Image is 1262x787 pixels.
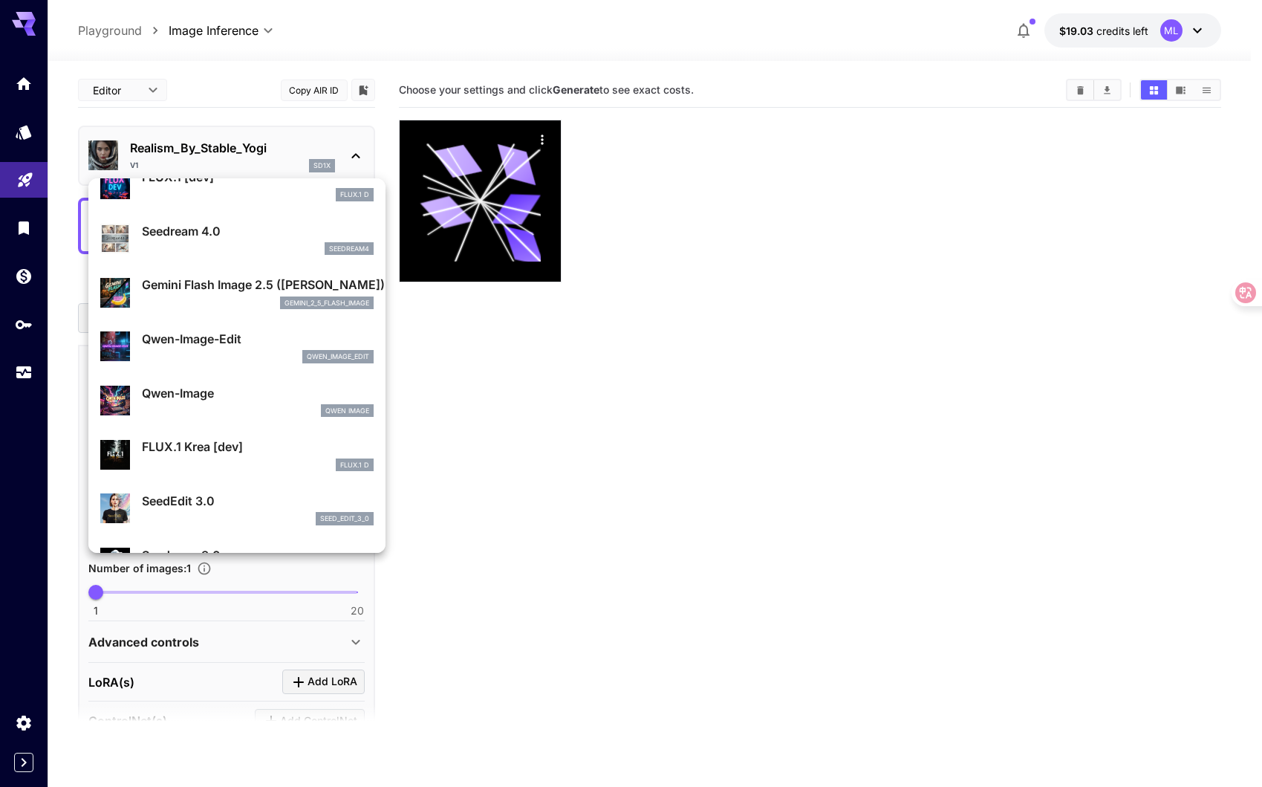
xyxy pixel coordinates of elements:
[142,438,374,456] p: FLUX.1 Krea [dev]
[340,460,369,470] p: FLUX.1 D
[142,492,374,510] p: SeedEdit 3.0
[100,162,374,207] div: FLUX.1 [dev]FLUX.1 D
[142,276,374,294] p: Gemini Flash Image 2.5 ([PERSON_NAME])
[142,222,374,240] p: Seedream 4.0
[325,406,369,416] p: Qwen Image
[100,216,374,262] div: Seedream 4.0seedream4
[100,378,374,424] div: Qwen-ImageQwen Image
[142,546,374,564] p: Seedream 3.0
[329,244,369,254] p: seedream4
[284,298,369,308] p: gemini_2_5_flash_image
[100,486,374,531] div: SeedEdit 3.0seed_edit_3_0
[100,270,374,315] div: Gemini Flash Image 2.5 ([PERSON_NAME])gemini_2_5_flash_image
[100,324,374,369] div: Qwen-Image-Editqwen_image_edit
[320,514,369,524] p: seed_edit_3_0
[340,190,369,200] p: FLUX.1 D
[100,432,374,477] div: FLUX.1 Krea [dev]FLUX.1 D
[142,384,374,402] p: Qwen-Image
[100,540,374,586] div: Seedream 3.0
[142,330,374,348] p: Qwen-Image-Edit
[307,352,369,362] p: qwen_image_edit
